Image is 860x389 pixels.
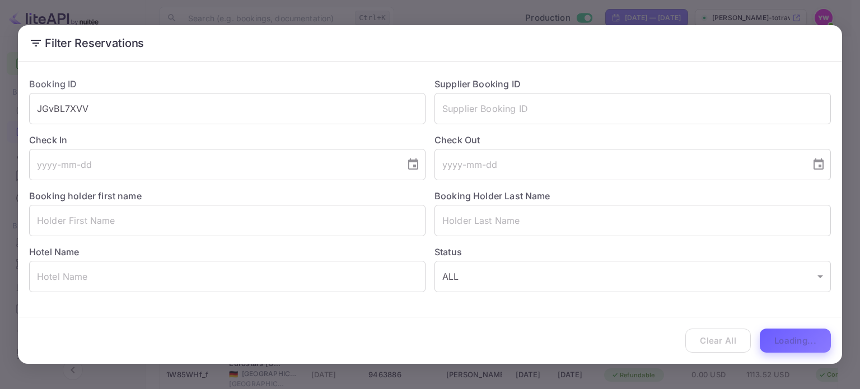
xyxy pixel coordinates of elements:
input: Holder First Name [29,205,426,236]
div: ALL [434,261,831,292]
h2: Filter Reservations [18,25,842,61]
label: Hotel Name [29,246,80,257]
label: Booking Holder Last Name [434,190,550,201]
label: Supplier Booking ID [434,78,521,90]
input: Holder Last Name [434,205,831,236]
input: Supplier Booking ID [434,93,831,124]
input: yyyy-mm-dd [29,149,398,180]
label: Booking holder first name [29,190,142,201]
label: Status [434,245,831,259]
button: Choose date [807,153,830,176]
label: Booking ID [29,78,77,90]
button: Choose date [402,153,424,176]
input: Hotel Name [29,261,426,292]
input: Booking ID [29,93,426,124]
label: Check Out [434,133,831,147]
input: yyyy-mm-dd [434,149,803,180]
label: Check In [29,133,426,147]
